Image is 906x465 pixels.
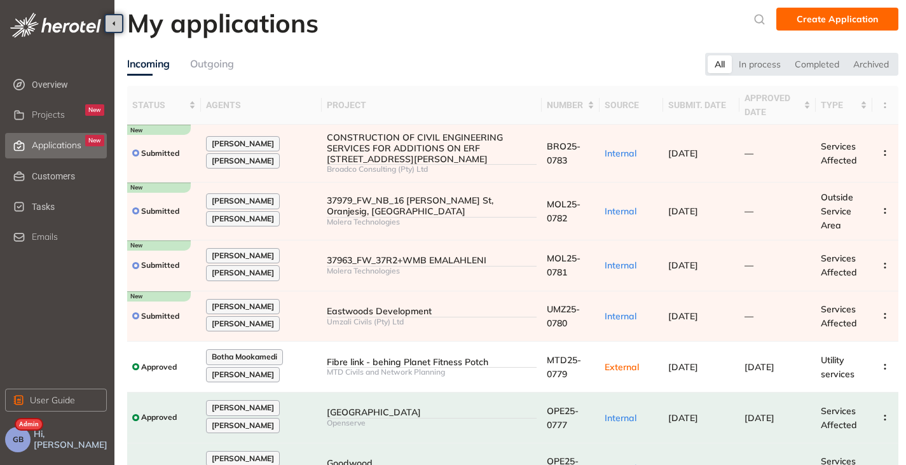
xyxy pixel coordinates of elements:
[85,104,104,116] div: New
[32,163,104,189] span: Customers
[212,319,274,328] span: [PERSON_NAME]
[32,140,81,151] span: Applications
[668,412,698,424] span: [DATE]
[327,368,537,377] div: MTD Civils and Network Planning
[212,302,274,311] span: [PERSON_NAME]
[821,405,857,431] span: Services Affected
[212,352,277,361] span: Botha Mookamedi
[663,86,739,125] th: submit. date
[32,194,104,219] span: Tasks
[821,354,855,380] span: Utility services
[821,303,857,329] span: Services Affected
[547,141,580,166] span: BRO25-0783
[201,86,322,125] th: agents
[605,412,636,424] span: Internal
[141,261,179,270] span: Submitted
[13,435,24,444] span: GB
[668,205,698,217] span: [DATE]
[605,260,636,271] span: Internal
[212,156,274,165] span: [PERSON_NAME]
[127,56,170,72] div: Incoming
[605,148,636,159] span: Internal
[212,370,274,379] span: [PERSON_NAME]
[30,393,75,407] span: User Guide
[821,191,853,231] span: Outside Service Area
[10,13,101,38] img: logo
[821,253,857,278] span: Services Affected
[600,86,663,125] th: source
[212,139,274,148] span: [PERSON_NAME]
[127,8,319,38] h2: My applications
[668,148,698,159] span: [DATE]
[327,255,537,266] div: 37963_FW_37R2+WMB EMALAHLENI
[327,407,537,418] div: [GEOGRAPHIC_DATA]
[846,55,896,73] div: Archived
[668,361,698,373] span: [DATE]
[32,109,65,120] span: Projects
[322,86,542,125] th: project
[212,454,274,463] span: [PERSON_NAME]
[788,55,846,73] div: Completed
[816,86,872,125] th: type
[327,317,537,326] div: Umzali Civils (Pty) Ltd
[327,357,537,368] div: Fibre link - behing Planet Fitness Potch
[5,427,31,452] button: GB
[821,141,857,166] span: Services Affected
[745,91,801,119] span: approved date
[34,429,109,450] span: Hi, [PERSON_NAME]
[85,135,104,146] div: New
[547,354,581,380] span: MTD25-0779
[745,412,774,424] span: [DATE]
[797,12,878,26] span: Create Application
[776,8,898,31] button: Create Application
[547,253,580,278] span: MOL25-0781
[821,98,858,112] span: type
[212,421,274,430] span: [PERSON_NAME]
[141,312,179,321] span: Submitted
[327,419,537,427] div: Openserve
[212,197,274,205] span: [PERSON_NAME]
[212,214,274,223] span: [PERSON_NAME]
[327,165,537,174] div: Broadco Consulting (Pty) Ltd
[5,389,107,412] button: User Guide
[605,205,636,217] span: Internal
[542,86,600,125] th: number
[141,149,179,158] span: Submitted
[327,306,537,317] div: Eastwoods Development
[190,56,234,72] div: Outgoing
[668,310,698,322] span: [DATE]
[327,218,537,226] div: Molera Technologies
[547,98,586,112] span: number
[32,72,104,97] span: Overview
[732,55,788,73] div: In process
[739,86,816,125] th: approved date
[212,251,274,260] span: [PERSON_NAME]
[745,310,753,322] span: —
[745,205,753,217] span: —
[605,361,639,373] span: External
[212,403,274,412] span: [PERSON_NAME]
[212,268,274,277] span: [PERSON_NAME]
[745,361,774,373] span: [DATE]
[605,310,636,322] span: Internal
[547,303,580,329] span: UMZ25-0780
[668,260,698,271] span: [DATE]
[327,132,537,164] div: CONSTRUCTION OF CIVIL ENGINEERING SERVICES FOR ADDITIONS ON ERF [STREET_ADDRESS][PERSON_NAME]
[141,363,177,371] span: Approved
[327,267,537,275] div: Molera Technologies
[547,198,580,224] span: MOL25-0782
[708,55,732,73] div: All
[127,86,201,125] th: status
[327,195,537,217] div: 37979_FW_NB_16 [PERSON_NAME] St, Oranjesig, [GEOGRAPHIC_DATA]
[547,405,579,431] span: OPE25-0777
[141,413,177,422] span: Approved
[745,260,753,271] span: —
[141,207,179,216] span: Submitted
[132,98,186,112] span: status
[745,148,753,159] span: —
[32,232,58,242] span: Emails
